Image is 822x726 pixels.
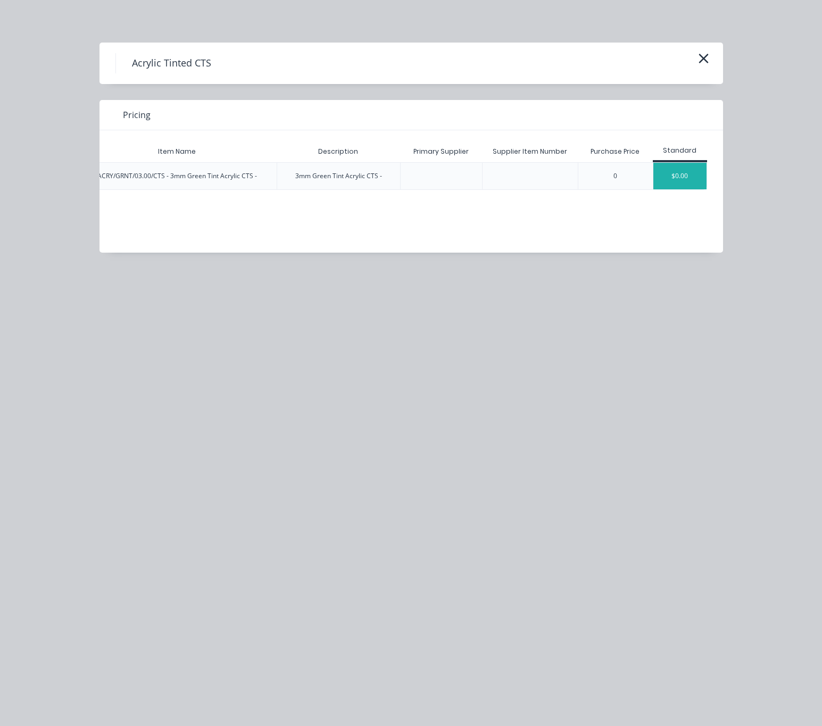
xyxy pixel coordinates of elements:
span: Pricing [123,109,151,121]
div: ACRY/GRNT/03.00/CTS - 3mm Green Tint Acrylic CTS - [97,171,257,181]
div: Standard [653,146,707,155]
h4: Acrylic Tinted CTS [115,53,227,73]
div: Description [310,138,367,165]
div: 0 [613,171,617,181]
div: Primary Supplier [405,138,477,165]
div: Item Name [150,138,204,165]
div: Purchase Price [582,138,648,165]
div: Supplier Item Number [484,138,576,165]
div: $0.00 [653,163,707,189]
div: 3mm Green Tint Acrylic CTS - [295,171,382,181]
